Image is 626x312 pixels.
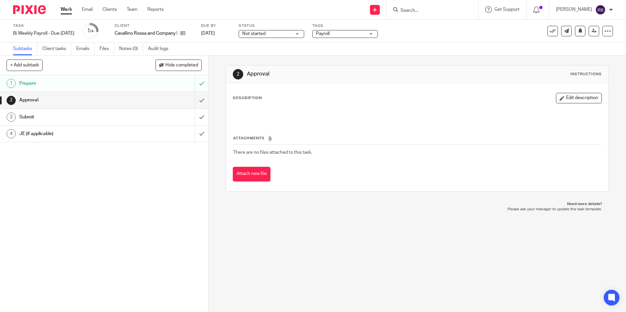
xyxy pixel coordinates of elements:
[233,150,312,155] span: There are no files attached to this task.
[232,201,602,207] p: Need more details?
[100,43,114,55] a: Files
[7,129,16,138] div: 4
[102,6,117,13] a: Clients
[239,23,304,28] label: Status
[570,72,602,77] div: Instructions
[19,112,132,122] h1: Submit
[7,60,43,71] button: + Add subtask
[13,43,37,55] a: Subtasks
[13,30,74,37] div: Bi Weekly Payroll - Due Wednesday
[61,6,72,13] a: Work
[7,79,16,88] div: 1
[82,6,93,13] a: Email
[19,129,132,139] h1: JE (if applicable)
[148,43,173,55] a: Audit logs
[115,30,177,37] p: Cavallino Rossa and Company LLC
[556,93,602,103] button: Edit description
[127,6,138,13] a: Team
[201,23,230,28] label: Due by
[201,31,215,36] span: [DATE]
[242,31,266,36] span: Not started
[556,6,592,13] p: [PERSON_NAME]
[7,113,16,122] div: 3
[595,5,606,15] img: svg%3E
[233,69,243,79] div: 2
[233,136,265,140] span: Attachments
[87,27,94,35] div: 1
[7,96,16,105] div: 2
[13,5,46,14] img: Pixie
[19,95,132,105] h1: Approval
[13,30,74,37] div: Bi Weekly Payroll - Due [DATE]
[42,43,71,55] a: Client tasks
[156,60,202,71] button: Hide completed
[13,23,74,28] label: Task
[247,71,431,78] h1: Approval
[400,8,459,14] input: Search
[312,23,378,28] label: Tags
[76,43,95,55] a: Emails
[233,95,262,101] p: Description
[232,207,602,212] p: Please ask your manager to update the task template.
[316,31,330,36] span: Payroll
[165,63,198,68] span: Hide completed
[233,167,270,182] button: Attach new file
[19,78,132,88] h1: Prepare
[119,43,143,55] a: Notes (0)
[494,7,520,12] span: Get Support
[147,6,164,13] a: Reports
[115,23,193,28] label: Client
[90,29,94,33] small: /4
